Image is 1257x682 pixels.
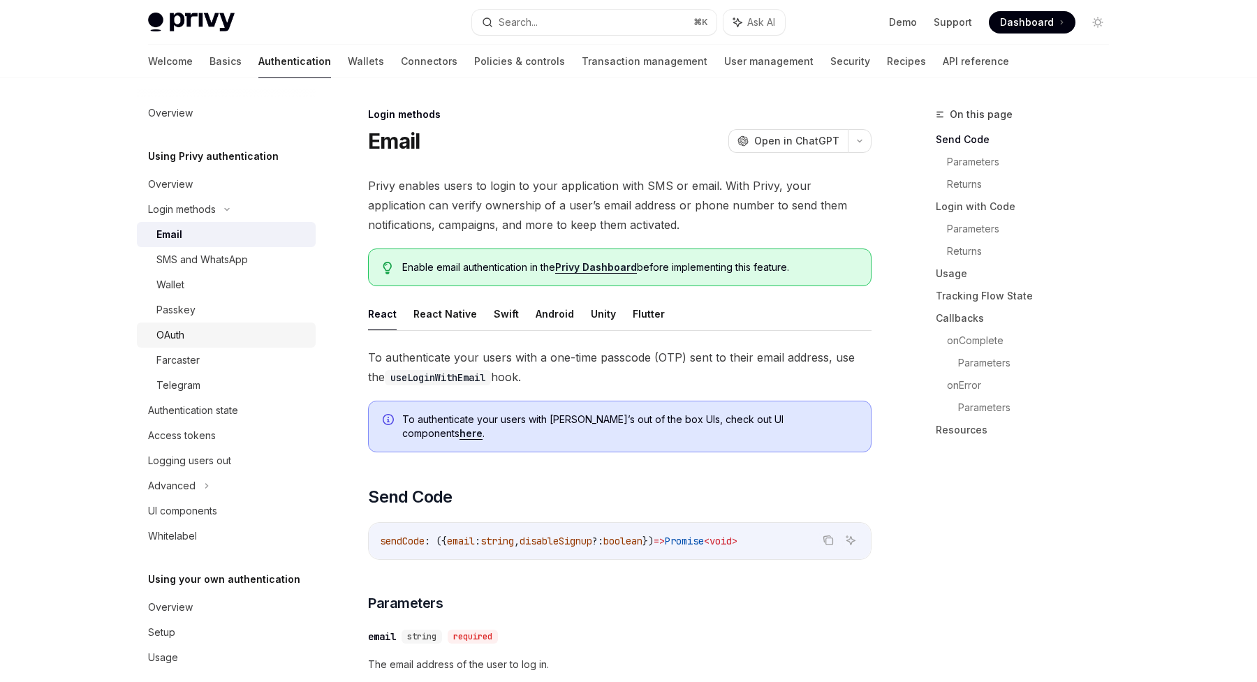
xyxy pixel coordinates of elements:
[148,13,235,32] img: light logo
[148,528,197,544] div: Whitelabel
[148,148,279,165] h5: Using Privy authentication
[137,595,316,620] a: Overview
[582,45,707,78] a: Transaction management
[499,14,538,31] div: Search...
[494,297,519,330] button: Swift
[555,261,637,274] a: Privy Dashboard
[958,396,1120,419] a: Parameters
[368,348,872,387] span: To authenticate your users with a one-time passcode (OTP) sent to their email address, use the hook.
[947,218,1120,240] a: Parameters
[137,348,316,373] a: Farcaster
[642,535,654,547] span: })
[383,262,392,274] svg: Tip
[148,624,175,641] div: Setup
[989,11,1075,34] a: Dashboard
[383,414,397,428] svg: Info
[943,45,1009,78] a: API reference
[934,15,972,29] a: Support
[137,222,316,247] a: Email
[520,535,592,547] span: disableSignup
[1087,11,1109,34] button: Toggle dark mode
[936,195,1120,218] a: Login with Code
[514,535,520,547] span: ,
[950,106,1013,123] span: On this page
[137,398,316,423] a: Authentication state
[385,370,491,385] code: useLoginWithEmail
[368,108,872,121] div: Login methods
[633,297,665,330] button: Flutter
[747,15,775,29] span: Ask AI
[148,649,178,666] div: Usage
[148,599,193,616] div: Overview
[368,128,420,154] h1: Email
[936,128,1120,151] a: Send Code
[148,427,216,444] div: Access tokens
[704,535,710,547] span: <
[947,240,1120,262] a: Returns
[723,10,785,35] button: Ask AI
[156,352,200,369] div: Farcaster
[958,352,1120,374] a: Parameters
[536,297,574,330] button: Android
[887,45,926,78] a: Recipes
[591,297,616,330] button: Unity
[156,327,184,343] div: OAuth
[724,45,814,78] a: User management
[148,477,196,494] div: Advanced
[819,531,837,549] button: Copy the contents from the code block
[368,593,443,613] span: Parameters
[137,172,316,197] a: Overview
[368,656,872,673] span: The email address of the user to log in.
[654,535,665,547] span: =>
[693,17,708,28] span: ⌘ K
[137,423,316,448] a: Access tokens
[754,134,839,148] span: Open in ChatGPT
[156,251,248,268] div: SMS and WhatsApp
[148,201,216,218] div: Login methods
[148,176,193,193] div: Overview
[402,413,857,440] span: To authenticate your users with [PERSON_NAME]’s out of the box UIs, check out UI components .
[137,620,316,645] a: Setup
[447,535,475,547] span: email
[137,448,316,473] a: Logging users out
[460,427,483,440] a: here
[137,101,316,126] a: Overview
[137,373,316,398] a: Telegram
[475,535,480,547] span: :
[148,105,193,121] div: Overview
[380,535,425,547] span: sendCode
[137,645,316,670] a: Usage
[407,631,436,642] span: string
[732,535,737,547] span: >
[148,45,193,78] a: Welcome
[841,531,860,549] button: Ask AI
[137,272,316,297] a: Wallet
[137,524,316,549] a: Whitelabel
[368,176,872,235] span: Privy enables users to login to your application with SMS or email. With Privy, your application ...
[947,173,1120,195] a: Returns
[137,247,316,272] a: SMS and WhatsApp
[368,297,397,330] button: React
[728,129,848,153] button: Open in ChatGPT
[401,45,457,78] a: Connectors
[936,285,1120,307] a: Tracking Flow State
[947,374,1120,396] a: onError
[830,45,870,78] a: Security
[148,571,300,588] h5: Using your own authentication
[665,535,704,547] span: Promise
[137,297,316,323] a: Passkey
[137,323,316,348] a: OAuth
[148,402,238,419] div: Authentication state
[472,10,716,35] button: Search...⌘K
[936,307,1120,329] a: Callbacks
[402,260,857,274] span: Enable email authentication in the before implementing this feature.
[448,630,498,644] div: required
[480,535,514,547] span: string
[947,151,1120,173] a: Parameters
[368,630,396,644] div: email
[936,419,1120,441] a: Resources
[1000,15,1054,29] span: Dashboard
[148,503,217,519] div: UI components
[156,276,184,293] div: Wallet
[603,535,642,547] span: boolean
